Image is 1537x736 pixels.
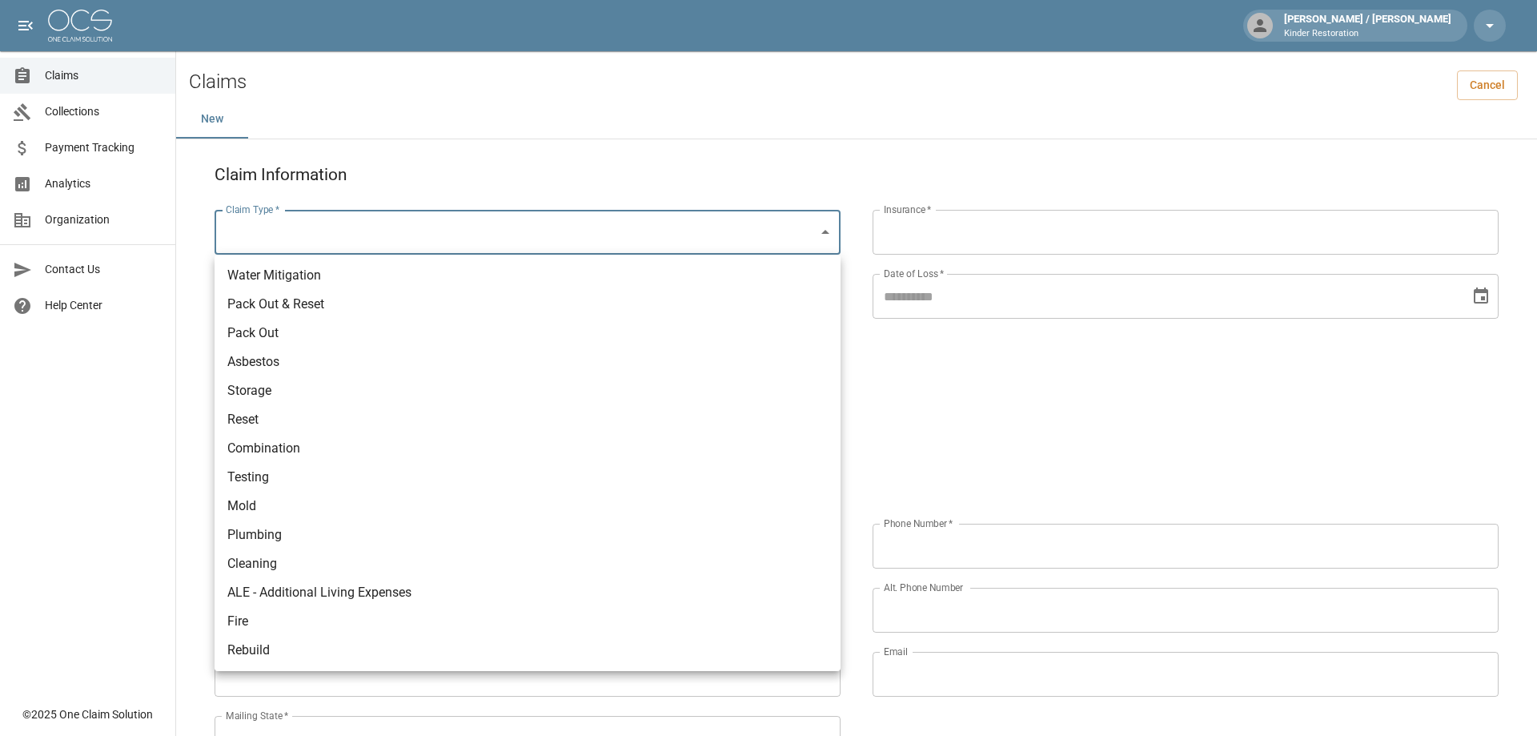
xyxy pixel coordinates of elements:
[215,405,841,434] li: Reset
[215,636,841,665] li: Rebuild
[215,376,841,405] li: Storage
[215,578,841,607] li: ALE - Additional Living Expenses
[215,348,841,376] li: Asbestos
[215,492,841,521] li: Mold
[215,319,841,348] li: Pack Out
[215,521,841,549] li: Plumbing
[215,607,841,636] li: Fire
[215,434,841,463] li: Combination
[215,261,841,290] li: Water Mitigation
[215,290,841,319] li: Pack Out & Reset
[215,549,841,578] li: Cleaning
[215,463,841,492] li: Testing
